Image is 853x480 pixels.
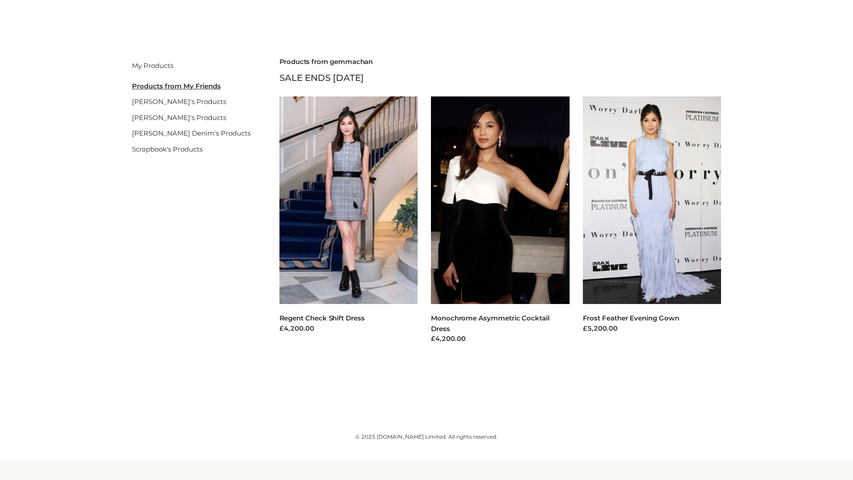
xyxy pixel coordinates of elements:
div: £5,200.00 [583,324,721,334]
a: [PERSON_NAME]'s Products [132,97,226,106]
div: £4,200.00 [431,334,570,344]
a: [PERSON_NAME] Denim's Products [132,129,251,137]
a: Regent Check Shift Dress [279,314,365,322]
u: Products from My Friends [132,82,221,90]
h2: Products from gemmachan [279,58,721,66]
div: £4,200.00 [279,324,418,334]
a: Frost Feather Evening Gown [583,314,679,322]
div: © 2025 [DOMAIN_NAME] Limited. All rights reserved. [132,432,721,441]
a: Scrapbook's Products [132,145,203,153]
a: [PERSON_NAME]'s Products [132,113,226,122]
a: Monochrome Asymmetric Cocktail Dress [431,314,550,332]
div: SALE ENDS [DATE] [279,70,721,85]
a: My Products [132,61,173,70]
